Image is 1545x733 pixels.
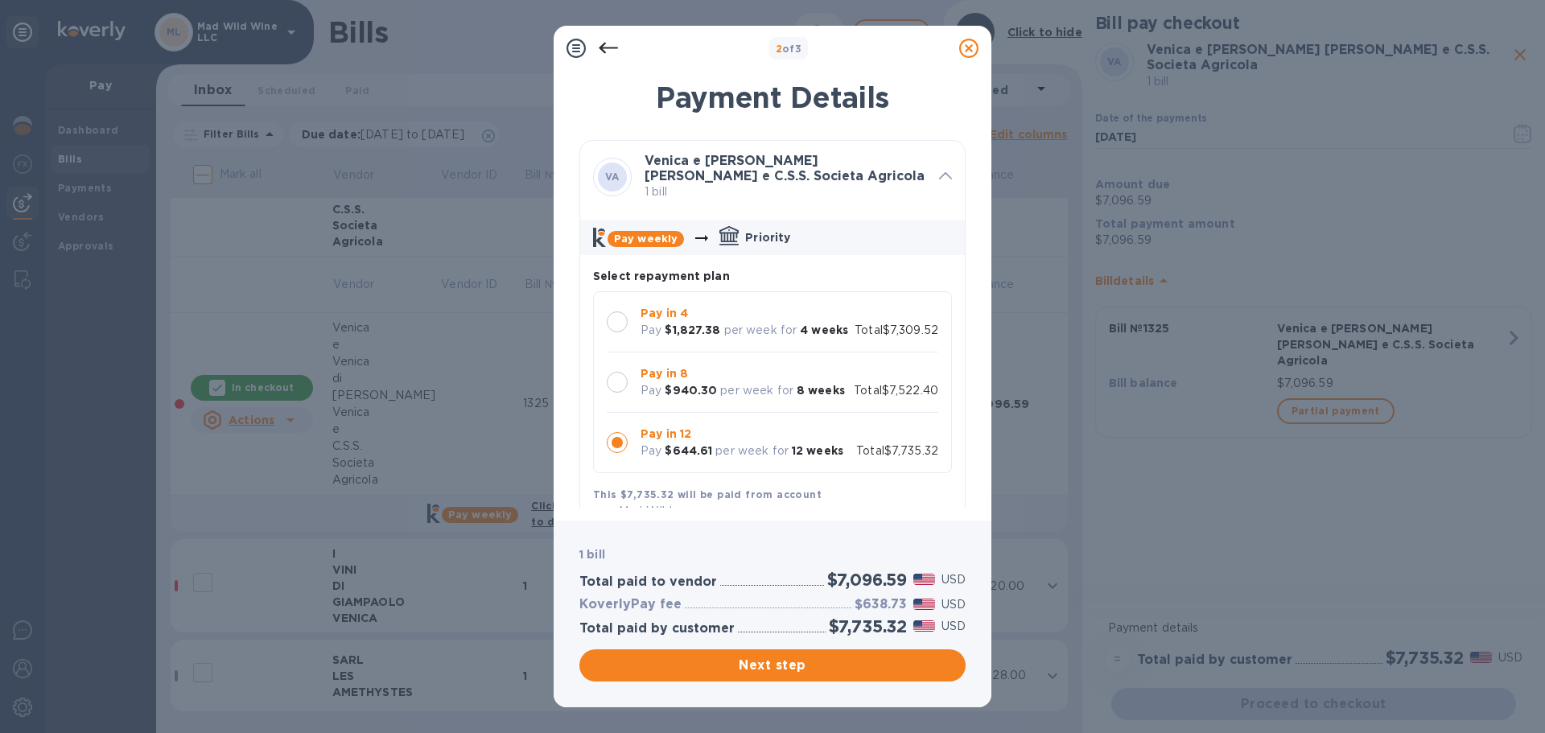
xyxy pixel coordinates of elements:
[776,43,782,55] span: 2
[593,270,730,282] b: Select repayment plan
[641,322,661,339] p: Pay
[665,444,712,457] b: $644.61
[856,443,938,459] p: Total $7,735.32
[800,323,848,336] b: 4 weeks
[593,488,822,500] b: This $7,735.32 will be paid from account
[579,548,605,561] b: 1 bill
[579,80,966,114] h1: Payment Details
[829,616,907,636] h2: $7,735.32
[641,427,691,440] b: Pay in 12
[592,656,953,675] span: Next step
[614,233,678,245] b: Pay weekly
[855,597,907,612] h3: $638.73
[855,322,938,339] p: Total $7,309.52
[941,618,966,635] p: USD
[776,43,802,55] b: of 3
[941,571,966,588] p: USD
[605,171,620,183] b: VA
[913,599,935,610] img: USD
[941,596,966,613] p: USD
[724,322,797,339] p: per week for
[645,153,925,183] b: Venica e [PERSON_NAME] [PERSON_NAME] e C.S.S. Societa Agricola
[797,384,845,397] b: 8 weeks
[579,649,966,682] button: Next step
[720,382,793,399] p: per week for
[579,574,717,590] h3: Total paid to vendor
[619,503,933,520] p: Mad WIld
[641,382,661,399] p: Pay
[645,183,926,200] p: 1 bill
[641,443,661,459] p: Pay
[641,367,688,380] b: Pay in 8
[854,382,938,399] p: Total $7,522.40
[580,141,965,213] div: VAVenica e [PERSON_NAME] [PERSON_NAME] e C.S.S. Societa Agricola 1 bill
[665,323,720,336] b: $1,827.38
[665,384,717,397] b: $940.30
[641,307,688,319] b: Pay in 4
[792,444,843,457] b: 12 weeks
[827,570,907,590] h2: $7,096.59
[579,597,682,612] h3: KoverlyPay fee
[913,574,935,585] img: USD
[715,443,789,459] p: per week for
[579,621,735,636] h3: Total paid by customer
[745,229,790,245] p: Priority
[913,620,935,632] img: USD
